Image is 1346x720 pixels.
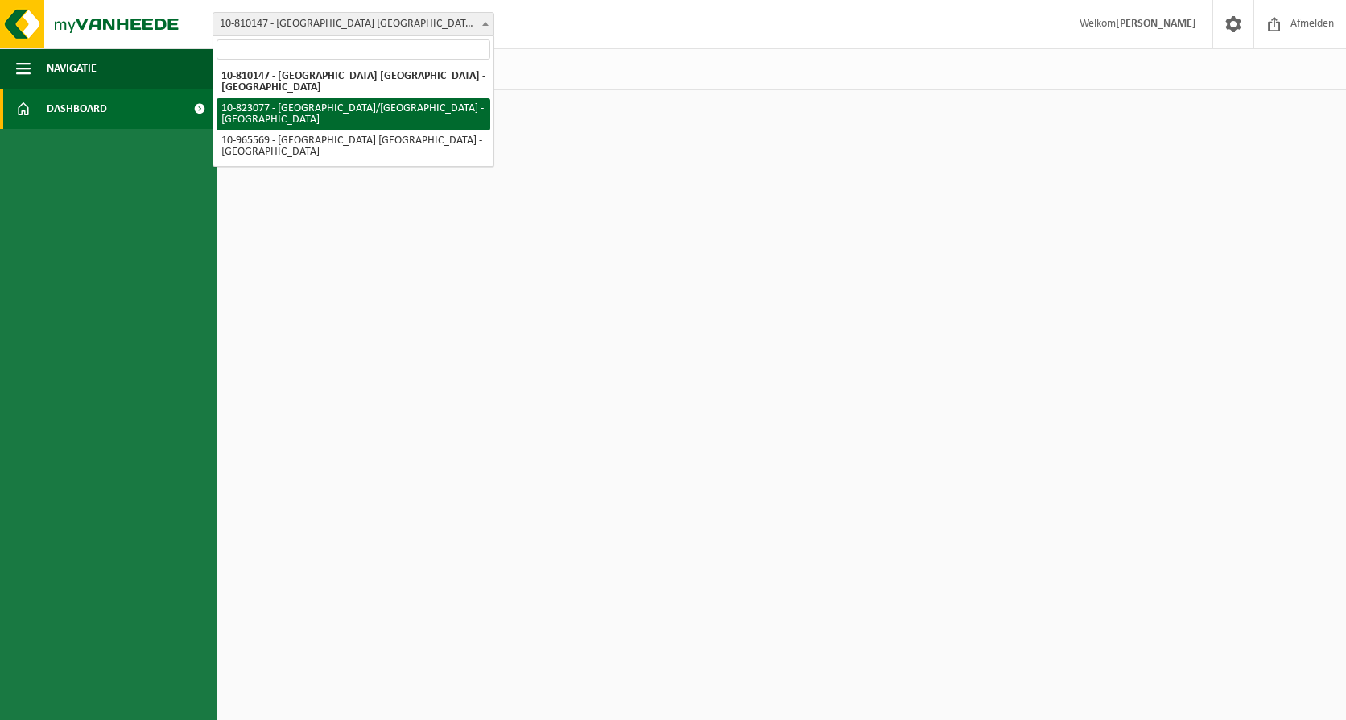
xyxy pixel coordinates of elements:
[217,66,490,98] li: 10-810147 - [GEOGRAPHIC_DATA] [GEOGRAPHIC_DATA] - [GEOGRAPHIC_DATA]
[213,13,493,35] span: 10-810147 - VAN DER VALK HOTEL ANTWERPEN NV - BORGERHOUT
[47,48,97,89] span: Navigatie
[1116,18,1196,30] strong: [PERSON_NAME]
[217,130,490,163] li: 10-965569 - [GEOGRAPHIC_DATA] [GEOGRAPHIC_DATA] - [GEOGRAPHIC_DATA]
[217,98,490,130] li: 10-823077 - [GEOGRAPHIC_DATA]/[GEOGRAPHIC_DATA] - [GEOGRAPHIC_DATA]
[47,89,107,129] span: Dashboard
[213,12,494,36] span: 10-810147 - VAN DER VALK HOTEL ANTWERPEN NV - BORGERHOUT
